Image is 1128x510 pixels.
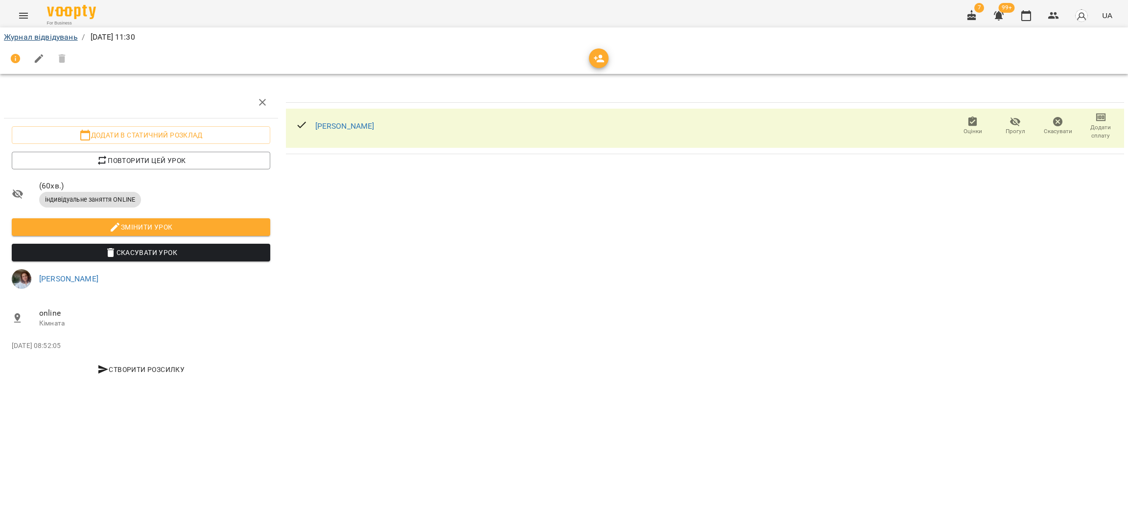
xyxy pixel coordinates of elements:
[315,121,375,131] a: [PERSON_NAME]
[47,20,96,26] span: For Business
[20,247,262,258] span: Скасувати Урок
[39,195,141,204] span: індивідуальне заняття ONLINE
[20,221,262,233] span: Змінити урок
[16,364,266,375] span: Створити розсилку
[12,244,270,261] button: Скасувати Урок
[12,361,270,378] button: Створити розсилку
[12,341,270,351] p: [DATE] 08:52:05
[999,3,1015,13] span: 99+
[4,32,78,42] a: Журнал відвідувань
[12,126,270,144] button: Додати в статичний розклад
[1037,113,1080,140] button: Скасувати
[951,113,994,140] button: Оцінки
[47,5,96,19] img: Voopty Logo
[974,3,984,13] span: 7
[12,218,270,236] button: Змінити урок
[39,319,270,328] p: Кімната
[82,31,85,43] li: /
[12,152,270,169] button: Повторити цей урок
[963,127,982,136] span: Оцінки
[20,155,262,166] span: Повторити цей урок
[4,31,1124,43] nav: breadcrumb
[1044,127,1072,136] span: Скасувати
[1075,9,1088,23] img: avatar_s.png
[12,4,35,27] button: Menu
[39,307,270,319] span: online
[1006,127,1025,136] span: Прогул
[1102,10,1112,21] span: UA
[994,113,1036,140] button: Прогул
[1085,123,1116,140] span: Додати сплату
[39,180,270,192] span: ( 60 хв. )
[39,274,98,283] a: [PERSON_NAME]
[12,269,31,289] img: 2a545f61996140ca990dd17b263fff68.jpg
[89,31,135,43] p: [DATE] 11:30
[1080,113,1122,140] button: Додати сплату
[1098,6,1116,24] button: UA
[20,129,262,141] span: Додати в статичний розклад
